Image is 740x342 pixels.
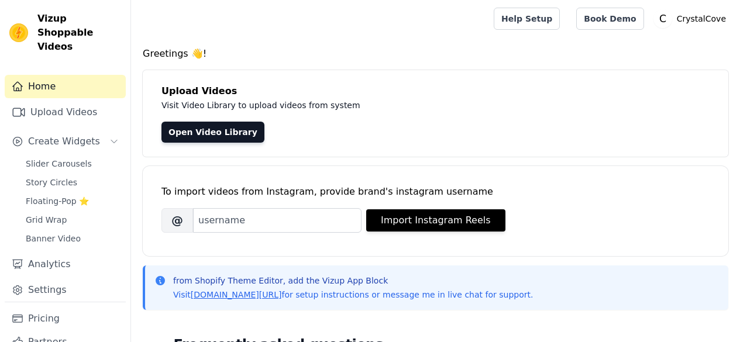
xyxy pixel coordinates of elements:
[26,195,89,207] span: Floating-Pop ⭐
[672,8,731,29] p: CrystalCove
[5,75,126,98] a: Home
[19,212,126,228] a: Grid Wrap
[5,278,126,302] a: Settings
[19,156,126,172] a: Slider Carousels
[173,289,533,300] p: Visit for setup instructions or message me in live chat for support.
[19,174,126,191] a: Story Circles
[5,130,126,153] button: Create Widgets
[366,209,505,232] button: Import Instagram Reels
[659,13,666,25] text: C
[191,290,282,299] a: [DOMAIN_NAME][URL]
[28,134,100,148] span: Create Widgets
[26,158,92,170] span: Slider Carousels
[653,8,731,29] button: C CrystalCove
[143,47,728,61] h4: Greetings 👋!
[9,23,28,42] img: Vizup
[37,12,121,54] span: Vizup Shoppable Videos
[193,208,362,233] input: username
[173,275,533,286] p: from Shopify Theme Editor, add the Vizup App Block
[19,193,126,209] a: Floating-Pop ⭐
[161,84,710,98] h4: Upload Videos
[26,214,67,226] span: Grid Wrap
[5,101,126,124] a: Upload Videos
[5,307,126,330] a: Pricing
[576,8,643,30] a: Book Demo
[161,98,686,112] p: Visit Video Library to upload videos from system
[26,233,81,244] span: Banner Video
[5,253,126,276] a: Analytics
[161,122,264,143] a: Open Video Library
[161,208,193,233] span: @
[26,177,77,188] span: Story Circles
[161,185,710,199] div: To import videos from Instagram, provide brand's instagram username
[19,230,126,247] a: Banner Video
[494,8,560,30] a: Help Setup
